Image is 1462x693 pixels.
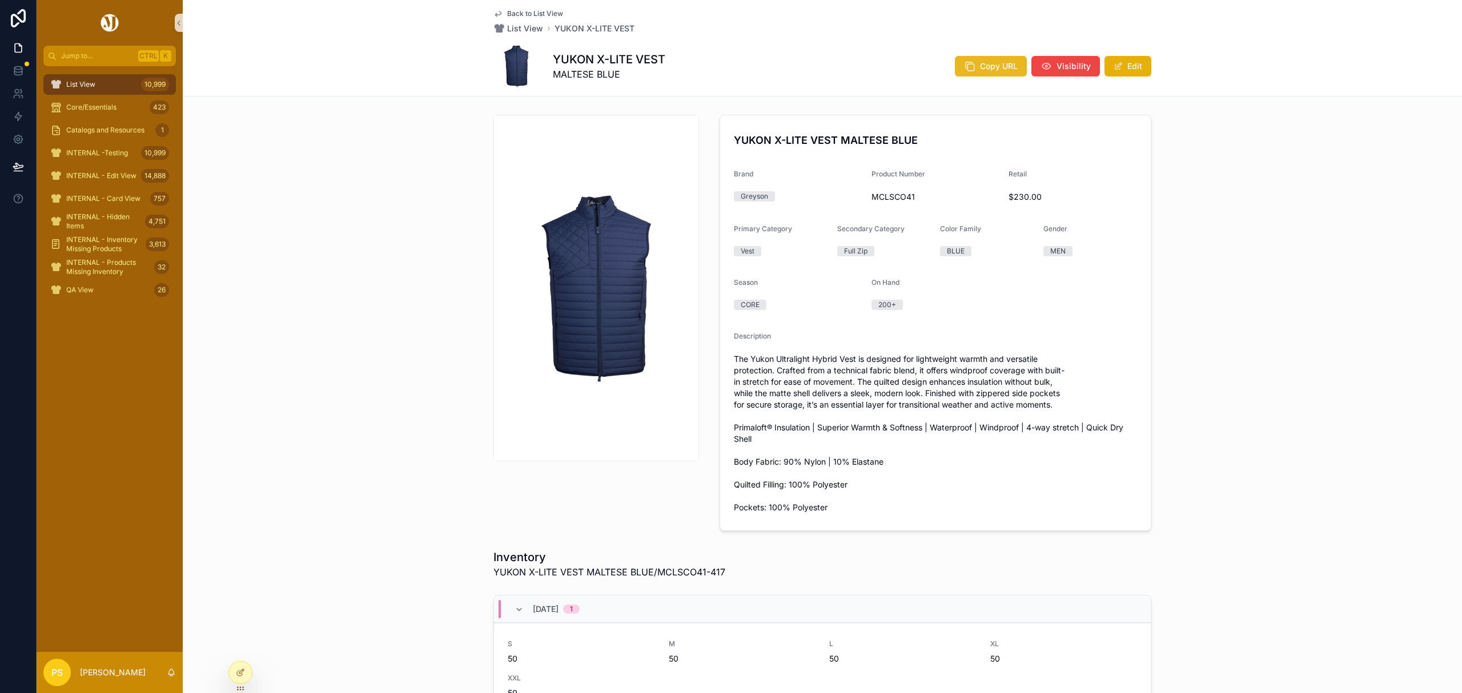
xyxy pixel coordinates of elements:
a: INTERNAL - Card View757 [43,188,176,209]
span: The Yukon Ultralight Hybrid Vest is designed for lightweight warmth and versatile protection. Cra... [734,353,1137,513]
a: INTERNAL - Edit View14,888 [43,166,176,186]
div: Greyson [741,191,768,202]
a: Core/Essentials423 [43,97,176,118]
span: Retail [1009,170,1027,178]
h4: YUKON X-LITE VEST MALTESE BLUE [734,132,1137,148]
div: 3,613 [146,237,169,251]
span: K [161,51,170,61]
a: INTERNAL - Inventory Missing Products3,613 [43,234,176,255]
span: MCLSCO41 [871,191,1000,203]
span: [DATE] [533,603,559,615]
span: Season [734,278,758,287]
span: INTERNAL - Card View [66,194,140,203]
a: INTERNAL - Products Missing Inventory32 [43,257,176,277]
span: INTERNAL - Inventory Missing Products [66,235,141,253]
a: List View [493,23,543,34]
span: List View [66,80,95,89]
button: Edit [1104,56,1151,76]
div: 32 [154,260,169,274]
span: PS [51,666,63,679]
span: Jump to... [61,51,134,61]
span: L [829,639,977,648]
span: Primary Category [734,224,792,233]
span: Secondary Category [837,224,905,233]
span: 50 [829,653,977,664]
span: INTERNAL - Products Missing Inventory [66,258,150,276]
span: QA View [66,285,94,295]
div: MEN [1050,246,1066,256]
span: XXL [508,674,655,683]
a: Catalogs and Resources1 [43,120,176,140]
div: Full Zip [844,246,867,256]
span: Color Family [940,224,981,233]
span: INTERNAL - Edit View [66,171,136,180]
span: 50 [669,653,816,664]
span: M [669,639,816,648]
span: Product Number [871,170,925,178]
span: YUKON X-LITE VEST MALTESE BLUE/MCLSCO41-417 [493,565,725,579]
span: Core/Essentials [66,103,117,112]
img: MCLSCO41-417.jpg [494,186,698,390]
a: List View10,999 [43,74,176,95]
span: Description [734,332,771,340]
div: 10,999 [141,146,169,160]
a: Back to List View [493,9,563,18]
span: Gender [1043,224,1067,233]
div: 1 [155,123,169,137]
div: BLUE [947,246,965,256]
div: 10,999 [141,78,169,91]
span: INTERNAL -Testing [66,148,128,158]
button: Jump to...CtrlK [43,46,176,66]
h1: Inventory [493,549,725,565]
h1: YUKON X-LITE VEST [553,51,665,67]
span: On Hand [871,278,899,287]
p: [PERSON_NAME] [80,667,146,678]
span: List View [507,23,543,34]
div: 1 [570,605,573,614]
span: Back to List View [507,9,563,18]
span: INTERNAL - Hidden Items [66,212,140,231]
div: 200+ [878,300,896,310]
span: $230.00 [1009,191,1137,203]
div: 423 [150,100,169,114]
span: 50 [990,653,1138,664]
span: XL [990,639,1138,648]
div: Vest [741,246,754,256]
span: MALTESE BLUE [553,67,665,81]
div: 14,888 [141,169,169,183]
div: 26 [154,283,169,297]
a: INTERNAL -Testing10,999 [43,143,176,163]
div: 4,751 [145,215,169,228]
span: Brand [734,170,753,178]
span: Visibility [1057,61,1091,72]
a: QA View26 [43,280,176,300]
span: Ctrl [138,50,159,62]
span: S [508,639,655,648]
button: Copy URL [955,56,1027,76]
a: INTERNAL - Hidden Items4,751 [43,211,176,232]
span: Catalogs and Resources [66,126,144,135]
div: CORE [741,300,760,310]
span: Copy URL [980,61,1018,72]
img: App logo [99,14,121,32]
div: 757 [150,192,169,206]
button: Visibility [1031,56,1100,76]
a: YUKON X-LITE VEST [555,23,634,34]
span: 50 [508,653,655,664]
div: scrollable content [37,66,183,315]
